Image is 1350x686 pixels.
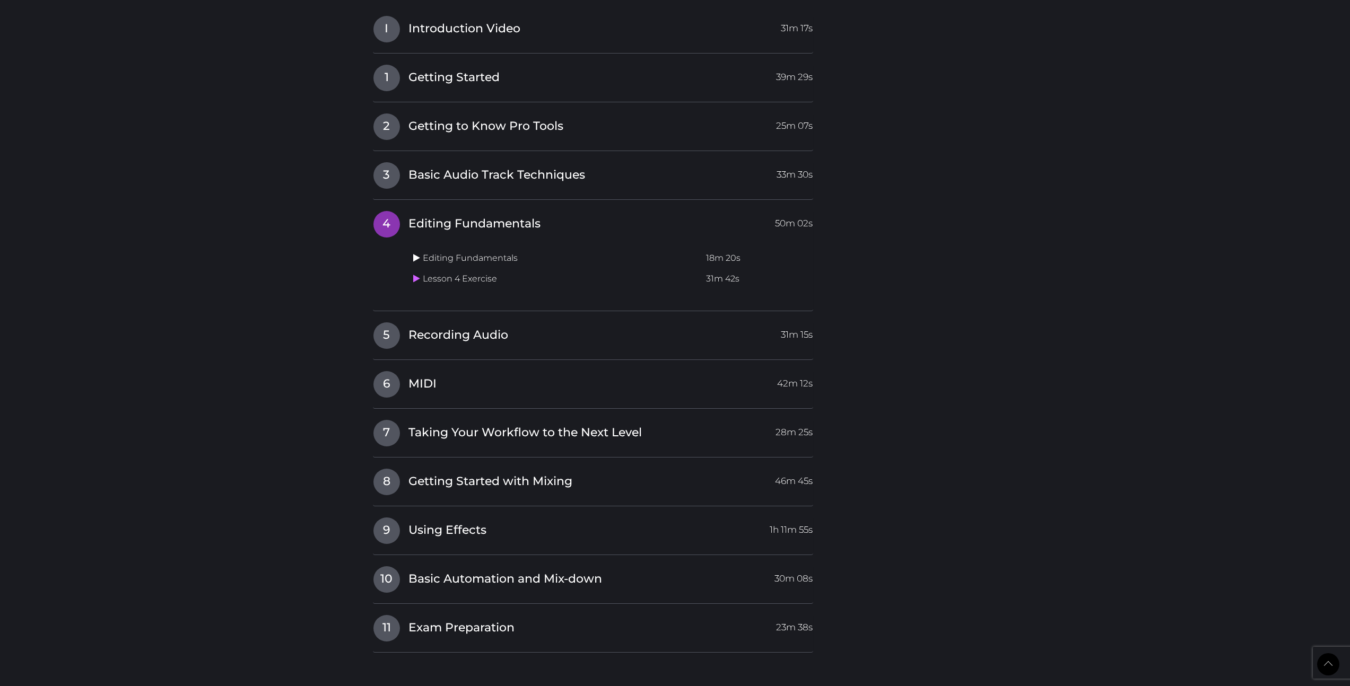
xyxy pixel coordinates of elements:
[777,162,813,181] span: 33m 30s
[373,162,400,189] span: 3
[1317,653,1339,675] a: Back to Top
[408,167,585,183] span: Basic Audio Track Techniques
[373,614,814,637] a: 11Exam Preparation23m 38s
[408,473,572,490] span: Getting Started with Mixing
[408,522,486,539] span: Using Effects
[373,615,400,641] span: 11
[781,322,813,341] span: 31m 15s
[702,269,813,289] td: 31m 42s
[774,566,813,585] span: 30m 08s
[408,620,515,636] span: Exam Preparation
[409,269,702,289] td: Lesson 4 Exercise
[373,566,400,593] span: 10
[373,469,400,495] span: 8
[409,248,702,269] td: Editing Fundamentals
[373,566,814,588] a: 10Basic Automation and Mix-down30m 08s
[373,210,814,233] a: 4Editing Fundamentals50m 02s
[408,21,520,37] span: Introduction Video
[373,113,400,140] span: 2
[373,420,400,446] span: 7
[781,16,813,35] span: 31m 17s
[373,371,814,393] a: 6MIDI42m 12s
[776,113,813,133] span: 25m 07s
[775,211,813,230] span: 50m 02s
[373,322,814,344] a: 5Recording Audio31m 15s
[770,517,813,537] span: 1h 11m 55s
[373,16,400,42] span: I
[408,118,563,135] span: Getting to Know Pro Tools
[373,64,814,86] a: 1Getting Started39m 29s
[702,248,813,269] td: 18m 20s
[408,327,508,344] span: Recording Audio
[373,15,814,38] a: IIntroduction Video31m 17s
[775,469,813,488] span: 46m 45s
[408,425,642,441] span: Taking Your Workflow to the Next Level
[373,65,400,91] span: 1
[408,216,541,232] span: Editing Fundamentals
[373,517,400,544] span: 9
[373,113,814,135] a: 2Getting to Know Pro Tools25m 07s
[373,468,814,490] a: 8Getting Started with Mixing46m 45s
[373,371,400,398] span: 6
[408,69,500,86] span: Getting Started
[373,211,400,238] span: 4
[373,419,814,442] a: 7Taking Your Workflow to the Next Level28m 25s
[776,65,813,84] span: 39m 29s
[373,162,814,184] a: 3Basic Audio Track Techniques33m 30s
[777,371,813,390] span: 42m 12s
[373,322,400,349] span: 5
[776,420,813,439] span: 28m 25s
[408,376,437,392] span: MIDI
[408,571,602,587] span: Basic Automation and Mix-down
[373,517,814,539] a: 9Using Effects1h 11m 55s
[776,615,813,634] span: 23m 38s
